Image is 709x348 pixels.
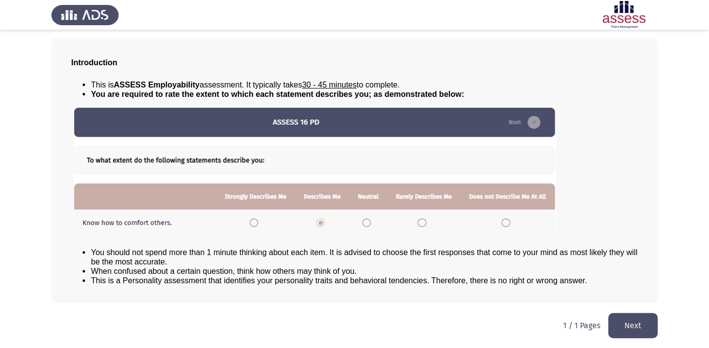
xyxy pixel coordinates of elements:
img: Assessment logo of ASSESS Employability - EBI [590,1,658,29]
span: This is assessment. It typically takes to complete. [91,81,399,89]
span: You are required to rate the extent to which each statement describes you; as demonstrated below: [91,90,464,98]
span: When confused about a certain question, think how others may think of you. [91,267,356,275]
img: Assess Talent Management logo [51,1,119,29]
b: ASSESS Employability [114,81,199,89]
p: 1 / 1 Pages [563,321,600,330]
button: load next page [608,313,658,338]
span: You should not spend more than 1 minute thinking about each item. It is advised to choose the fir... [91,248,637,266]
span: Introduction [71,58,117,67]
u: 30 - 45 minutes [302,81,356,89]
span: This is a Personality assessment that identifies your personality traits and behavioral tendencie... [91,276,587,285]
